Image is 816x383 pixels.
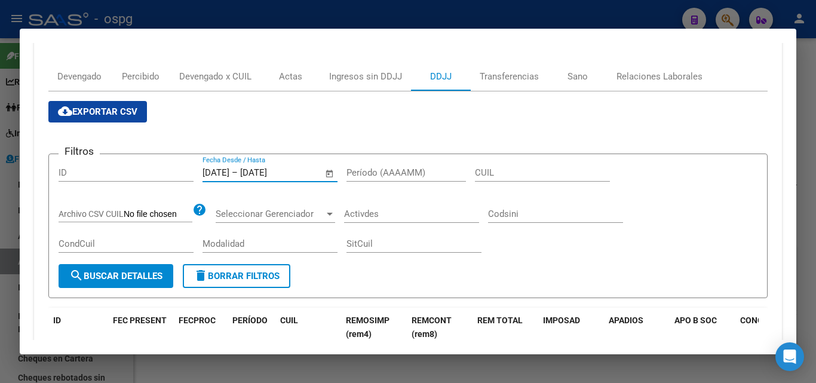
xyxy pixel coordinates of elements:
[412,315,452,339] span: REMCONT (rem8)
[57,70,102,83] div: Devengado
[740,315,769,325] span: CONOS
[48,308,108,347] datatable-header-cell: ID
[477,315,523,325] span: REM TOTAL
[59,209,124,219] span: Archivo CSV CUIL
[538,308,604,347] datatable-header-cell: IMPOSAD
[122,70,159,83] div: Percibido
[341,308,407,347] datatable-header-cell: REMOSIMP (rem4)
[69,268,84,283] mat-icon: search
[280,315,298,325] span: CUIL
[604,308,670,347] datatable-header-cell: APADIOS
[674,315,717,325] span: APO B SOC
[567,70,588,83] div: Sano
[179,70,251,83] div: Devengado x CUIL
[192,203,207,217] mat-icon: help
[232,315,268,325] span: PERÍODO
[543,315,580,325] span: IMPOSAD
[58,104,72,118] mat-icon: cloud_download
[58,106,137,117] span: Exportar CSV
[59,145,100,158] h3: Filtros
[323,167,337,180] button: Open calendar
[194,271,280,281] span: Borrar Filtros
[194,268,208,283] mat-icon: delete
[480,70,539,83] div: Transferencias
[407,308,473,347] datatable-header-cell: REMCONT (rem8)
[275,308,341,347] datatable-header-cell: CUIL
[59,264,173,288] button: Buscar Detalles
[179,315,216,325] span: FECPROC
[113,315,167,325] span: FEC PRESENT
[108,308,174,347] datatable-header-cell: FEC PRESENT
[609,315,643,325] span: APADIOS
[670,308,735,347] datatable-header-cell: APO B SOC
[228,308,275,347] datatable-header-cell: PERÍODO
[346,315,389,339] span: REMOSIMP (rem4)
[735,308,801,347] datatable-header-cell: CONOS
[329,70,402,83] div: Ingresos sin DDJJ
[124,209,192,220] input: Archivo CSV CUIL
[69,271,162,281] span: Buscar Detalles
[616,70,703,83] div: Relaciones Laborales
[240,167,298,178] input: End date
[203,167,229,178] input: Start date
[183,264,290,288] button: Borrar Filtros
[174,308,228,347] datatable-header-cell: FECPROC
[53,315,61,325] span: ID
[216,209,324,219] span: Seleccionar Gerenciador
[473,308,538,347] datatable-header-cell: REM TOTAL
[430,70,452,83] div: DDJJ
[279,70,302,83] div: Actas
[48,101,147,122] button: Exportar CSV
[232,167,238,178] span: –
[775,342,804,371] div: Open Intercom Messenger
